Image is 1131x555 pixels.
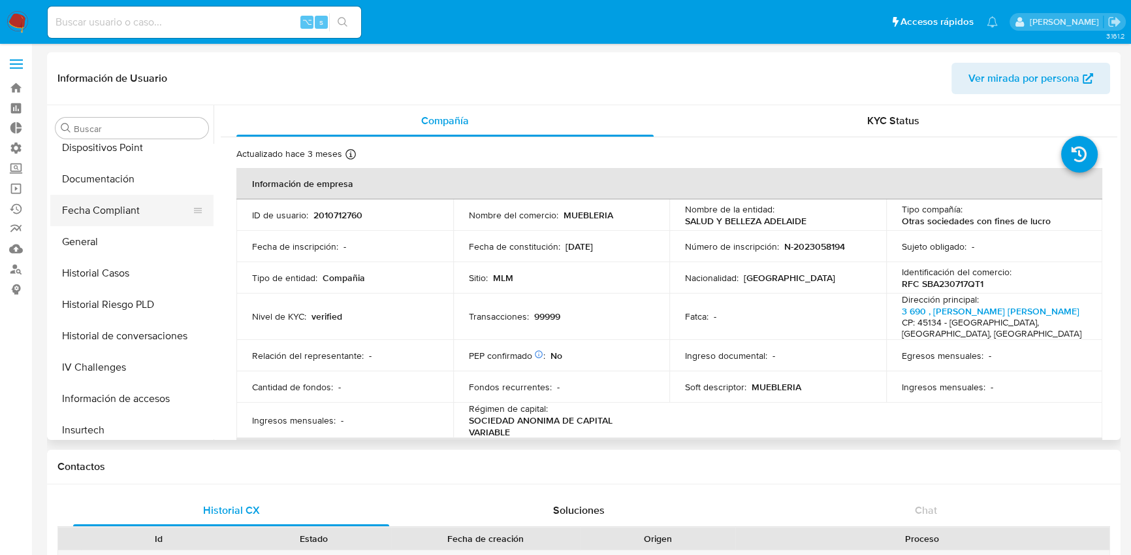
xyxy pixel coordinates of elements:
button: IV Challenges [50,352,214,383]
p: 99999 [534,311,560,322]
button: Dispositivos Point [50,132,214,163]
p: MUEBLERIA [564,209,613,221]
p: Nombre del comercio : [469,209,558,221]
p: Nivel de KYC : [252,311,306,322]
div: Id [90,532,227,545]
p: Sujeto obligado : [902,241,966,252]
p: - [972,241,974,252]
p: N-2023058194 [784,241,845,252]
span: Historial CX [202,503,259,518]
p: Ingresos mensuales : [902,381,985,393]
p: SALUD Y BELLEZA ADELAIDE [685,215,806,227]
p: Tipo compañía : [902,203,963,215]
p: - [989,350,991,362]
p: matiassebastian.miranda@mercadolibre.com [1029,16,1103,28]
p: MUEBLERIA [752,381,801,393]
div: Fecha de creación [400,532,571,545]
button: Fecha Compliant [50,195,203,226]
div: Estado [245,532,381,545]
p: [DATE] [565,241,593,252]
p: - [343,241,346,252]
p: Número de inscripción : [685,241,779,252]
button: search-icon [329,13,356,31]
p: Fondos recurrentes : [469,381,552,393]
p: Fecha de constitución : [469,241,560,252]
p: Dirección principal : [902,294,979,305]
p: Compañia [323,272,365,284]
p: Actualizado hace 3 meses [236,148,342,160]
p: Tipo de entidad : [252,272,317,284]
a: Salir [1107,15,1121,29]
div: Proceso [744,532,1100,545]
p: Nombre de la entidad : [685,203,774,215]
span: s [319,16,323,28]
p: Fatca : [685,311,709,322]
h1: Información de Usuario [57,72,167,85]
p: PEP confirmado : [469,350,545,362]
button: Información de accesos [50,383,214,414]
p: Transacciones : [469,311,529,322]
p: - [773,350,775,362]
p: Ingresos mensuales : [252,414,336,426]
button: Buscar [61,123,71,133]
a: Notificaciones [987,16,998,27]
p: ID de usuario : [252,209,308,221]
p: RFC SBA230717QT1 [902,278,983,290]
span: Accesos rápidos [900,15,974,29]
p: - [714,311,716,322]
button: Historial Riesgo PLD [50,289,214,320]
p: No [550,350,562,362]
p: Identificación del comercio : [902,266,1012,278]
p: Sitio : [469,272,488,284]
h4: CP: 45134 - [GEOGRAPHIC_DATA], [GEOGRAPHIC_DATA], [GEOGRAPHIC_DATA] [902,317,1082,340]
a: 3 690 , [PERSON_NAME] [PERSON_NAME] [902,305,1079,318]
button: Insurtech [50,414,214,446]
span: Ver mirada por persona [968,63,1079,94]
button: Historial de conversaciones [50,320,214,352]
th: Datos de contacto [236,438,1102,469]
button: Historial Casos [50,258,214,289]
p: Nacionalidad : [685,272,739,284]
p: Otras sociedades con fines de lucro [902,215,1051,227]
button: Ver mirada por persona [951,63,1110,94]
p: Ingreso documental : [685,350,767,362]
p: Fecha de inscripción : [252,241,338,252]
th: Información de empresa [236,168,1102,199]
p: SOCIEDAD ANONIMA DE CAPITAL VARIABLE [469,414,649,438]
p: - [557,381,560,393]
p: MLM [493,272,513,284]
button: General [50,226,214,258]
p: verified [311,311,342,322]
input: Buscar [74,123,203,135]
h1: Contactos [57,460,1110,473]
p: - [338,381,341,393]
button: Documentación [50,163,214,195]
p: [GEOGRAPHIC_DATA] [744,272,835,284]
span: Compañía [421,113,469,128]
div: Origen [589,532,725,545]
p: Cantidad de fondos : [252,381,333,393]
input: Buscar usuario o caso... [48,14,361,31]
p: - [369,350,372,362]
p: 2010712760 [313,209,362,221]
p: Soft descriptor : [685,381,746,393]
span: KYC Status [867,113,919,128]
p: - [341,414,343,426]
span: ⌥ [302,16,311,28]
span: Soluciones [552,503,604,518]
p: - [991,381,993,393]
p: Egresos mensuales : [902,350,983,362]
span: Chat [915,503,937,518]
p: Régimen de capital : [469,403,548,414]
p: Relación del representante : [252,350,364,362]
